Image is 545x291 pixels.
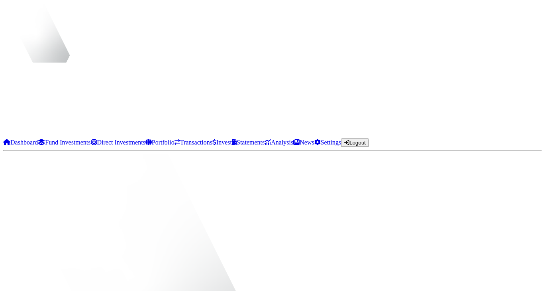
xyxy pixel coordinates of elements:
[341,139,369,147] button: Logout
[505,253,545,291] iframe: Chat Widget
[232,139,265,146] a: Statements
[38,139,90,146] a: Fund Investments
[3,3,542,137] img: Icehouse Ventures Logo
[212,139,232,146] a: Invest
[145,139,174,146] a: Portfolio
[314,139,341,146] a: Settings
[265,139,293,146] a: Analysis
[91,139,145,146] a: Direct Investments
[3,139,38,146] a: Dashboard
[293,139,314,146] a: News
[174,139,212,146] a: Transactions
